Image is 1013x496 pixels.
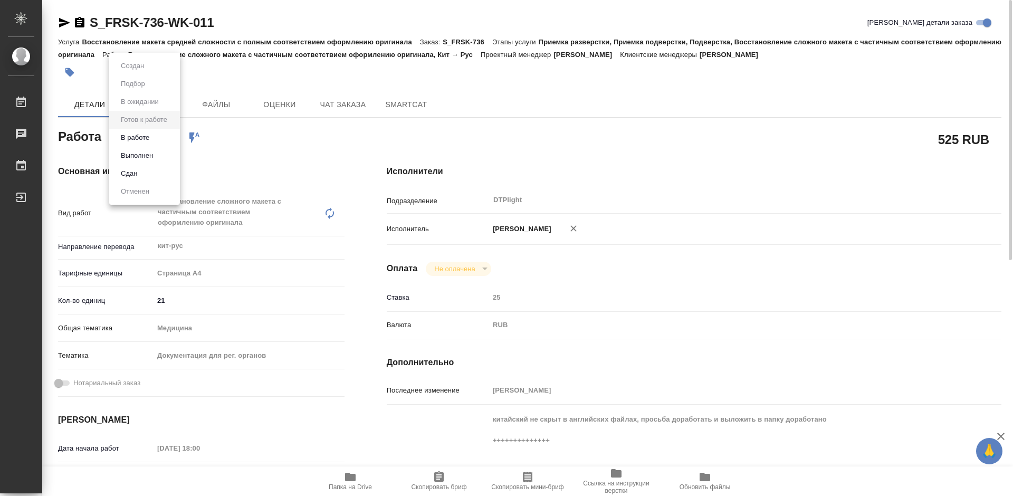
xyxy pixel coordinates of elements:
[118,132,152,144] button: В работе
[118,60,147,72] button: Создан
[118,168,140,179] button: Сдан
[118,150,156,161] button: Выполнен
[118,96,162,108] button: В ожидании
[118,78,148,90] button: Подбор
[118,186,152,197] button: Отменен
[118,114,170,126] button: Готов к работе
